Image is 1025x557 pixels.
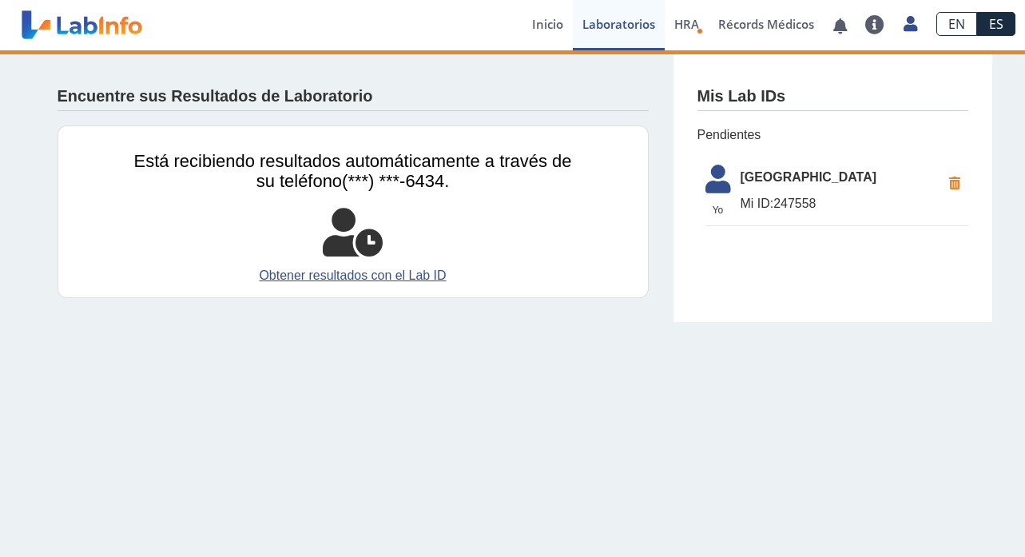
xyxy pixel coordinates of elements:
span: 247558 [741,194,941,213]
a: Obtener resultados con el Lab ID [134,266,572,285]
span: HRA [674,16,699,32]
span: [GEOGRAPHIC_DATA] [741,168,941,187]
a: EN [936,12,977,36]
h4: Mis Lab IDs [697,87,786,106]
span: Está recibiendo resultados automáticamente a través de su teléfono [134,151,572,191]
a: ES [977,12,1015,36]
h4: Encuentre sus Resultados de Laboratorio [58,87,373,106]
span: Yo [696,203,741,217]
span: Pendientes [697,125,968,145]
span: Mi ID: [741,197,774,210]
